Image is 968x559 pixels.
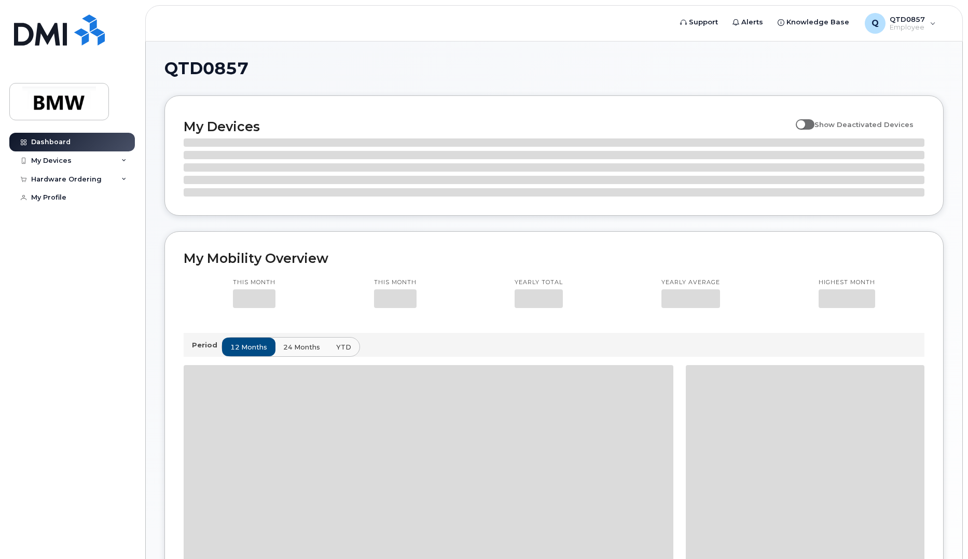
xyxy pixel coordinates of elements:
[283,342,320,352] span: 24 months
[796,115,804,123] input: Show Deactivated Devices
[819,278,875,287] p: Highest month
[184,250,924,266] h2: My Mobility Overview
[192,340,222,350] p: Period
[164,61,248,76] span: QTD0857
[814,120,914,129] span: Show Deactivated Devices
[233,278,275,287] p: This month
[336,342,351,352] span: YTD
[661,278,720,287] p: Yearly average
[515,278,563,287] p: Yearly total
[374,278,417,287] p: This month
[184,119,791,134] h2: My Devices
